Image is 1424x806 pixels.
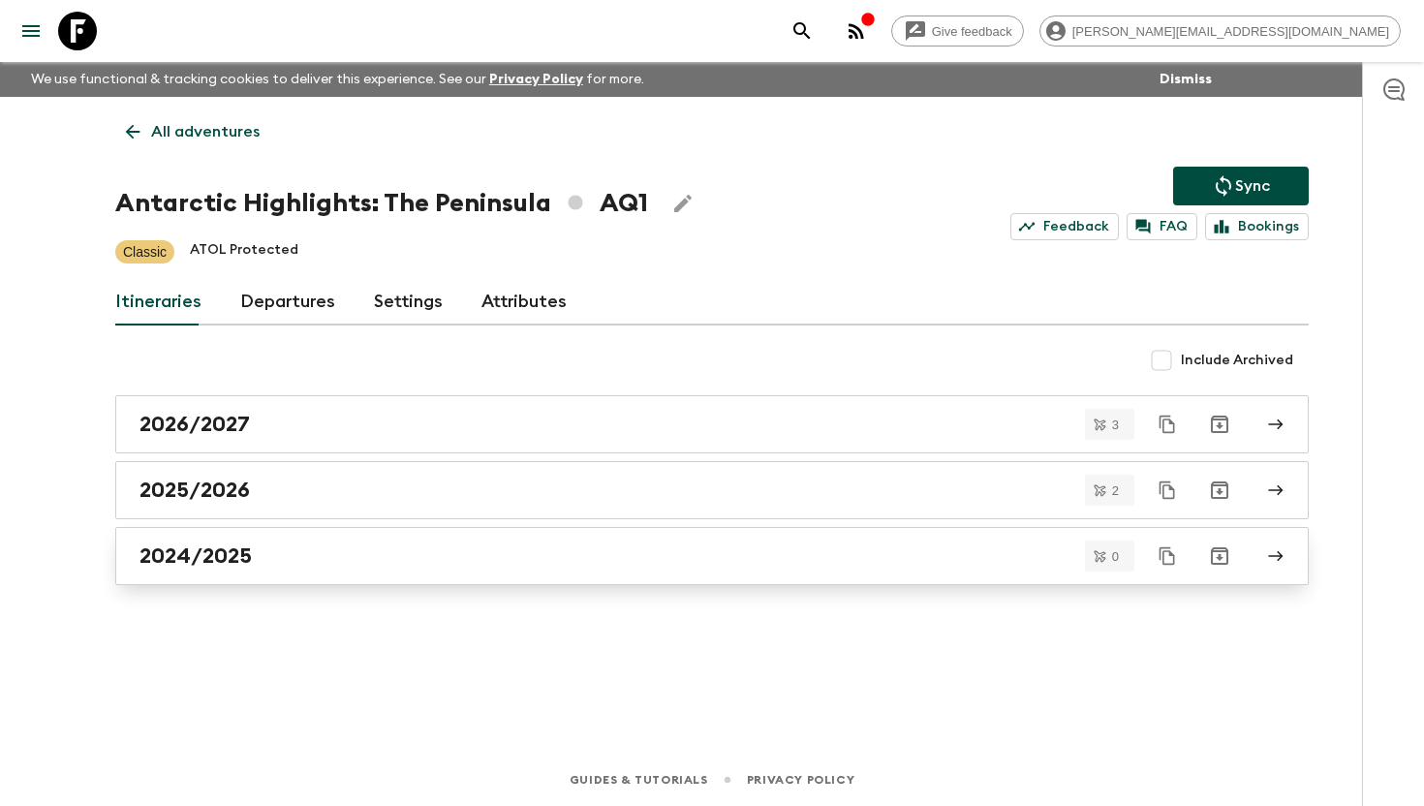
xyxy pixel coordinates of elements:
[921,24,1023,39] span: Give feedback
[1150,407,1185,442] button: Duplicate
[783,12,821,50] button: search adventures
[1155,66,1217,93] button: Dismiss
[1181,351,1293,370] span: Include Archived
[664,184,702,223] button: Edit Adventure Title
[1173,167,1309,205] button: Sync adventure departures to the booking engine
[1200,405,1239,444] button: Archive
[240,279,335,325] a: Departures
[570,769,708,790] a: Guides & Tutorials
[115,112,270,151] a: All adventures
[139,412,250,437] h2: 2026/2027
[12,12,50,50] button: menu
[1150,473,1185,508] button: Duplicate
[1100,418,1130,431] span: 3
[139,543,252,569] h2: 2024/2025
[1100,550,1130,563] span: 0
[139,478,250,503] h2: 2025/2026
[115,461,1309,519] a: 2025/2026
[151,120,260,143] p: All adventures
[1150,539,1185,573] button: Duplicate
[190,240,298,263] p: ATOL Protected
[115,395,1309,453] a: 2026/2027
[115,527,1309,585] a: 2024/2025
[1010,213,1119,240] a: Feedback
[1200,471,1239,510] button: Archive
[747,769,854,790] a: Privacy Policy
[115,279,201,325] a: Itineraries
[115,184,648,223] h1: Antarctic Highlights: The Peninsula AQ1
[23,62,652,97] p: We use functional & tracking cookies to deliver this experience. See our for more.
[1205,213,1309,240] a: Bookings
[1100,484,1130,497] span: 2
[123,242,167,262] p: Classic
[891,15,1024,46] a: Give feedback
[1062,24,1400,39] span: [PERSON_NAME][EMAIL_ADDRESS][DOMAIN_NAME]
[1127,213,1197,240] a: FAQ
[374,279,443,325] a: Settings
[1235,174,1270,198] p: Sync
[481,279,567,325] a: Attributes
[489,73,583,86] a: Privacy Policy
[1039,15,1401,46] div: [PERSON_NAME][EMAIL_ADDRESS][DOMAIN_NAME]
[1200,537,1239,575] button: Archive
